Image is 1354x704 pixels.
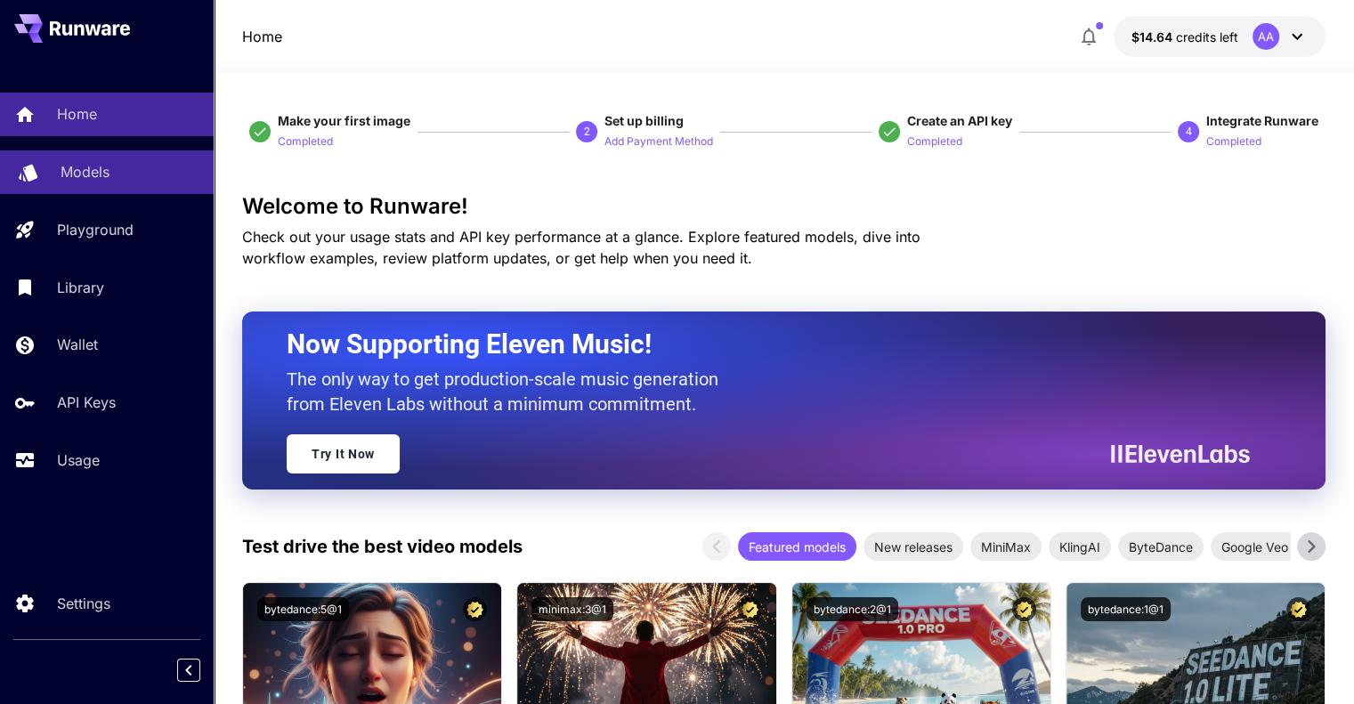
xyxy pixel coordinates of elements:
p: Playground [57,219,134,240]
a: Home [242,26,282,47]
p: The only way to get production-scale music generation from Eleven Labs without a minimum commitment. [287,367,732,417]
span: Check out your usage stats and API key performance at a glance. Explore featured models, dive int... [242,228,920,267]
p: Completed [907,134,962,150]
p: Home [57,103,97,125]
button: bytedance:5@1 [257,597,349,621]
div: AA [1253,23,1279,50]
span: $14.64 [1131,29,1176,45]
nav: breadcrumb [242,26,282,47]
button: bytedance:2@1 [807,597,898,621]
button: Certified Model – Vetted for best performance and includes a commercial license. [738,597,762,621]
span: MiniMax [970,538,1042,556]
span: Integrate Runware [1206,113,1318,128]
button: Collapse sidebar [177,659,200,682]
div: Google Veo [1211,532,1299,561]
span: Create an API key [907,113,1012,128]
button: Add Payment Method [604,130,713,151]
a: Try It Now [287,434,400,473]
p: API Keys [57,392,116,413]
div: New releases [863,532,963,561]
p: 4 [1185,124,1191,140]
p: Settings [57,593,110,614]
div: KlingAI [1049,532,1111,561]
button: minimax:3@1 [531,597,613,621]
span: ByteDance [1118,538,1204,556]
div: Featured models [738,532,856,561]
button: $14.64087AA [1114,16,1326,57]
button: Completed [1206,130,1261,151]
button: Completed [278,130,333,151]
button: Certified Model – Vetted for best performance and includes a commercial license. [463,597,487,621]
p: Completed [1206,134,1261,150]
span: credits left [1176,29,1238,45]
p: Models [61,161,109,182]
button: Completed [907,130,962,151]
span: New releases [863,538,963,556]
span: Featured models [738,538,856,556]
span: Set up billing [604,113,684,128]
div: Collapse sidebar [191,654,214,686]
p: Wallet [57,334,98,355]
p: Add Payment Method [604,134,713,150]
span: KlingAI [1049,538,1111,556]
p: Test drive the best video models [242,533,523,560]
div: ByteDance [1118,532,1204,561]
p: Library [57,277,104,298]
div: $14.64087 [1131,28,1238,46]
p: Completed [278,134,333,150]
span: Google Veo [1211,538,1299,556]
div: MiniMax [970,532,1042,561]
h2: Now Supporting Eleven Music! [287,328,1236,361]
span: Make your first image [278,113,410,128]
button: bytedance:1@1 [1081,597,1171,621]
h3: Welcome to Runware! [242,194,1326,219]
p: Usage [57,449,100,471]
p: 2 [584,124,590,140]
button: Certified Model – Vetted for best performance and includes a commercial license. [1286,597,1310,621]
button: Certified Model – Vetted for best performance and includes a commercial license. [1012,597,1036,621]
